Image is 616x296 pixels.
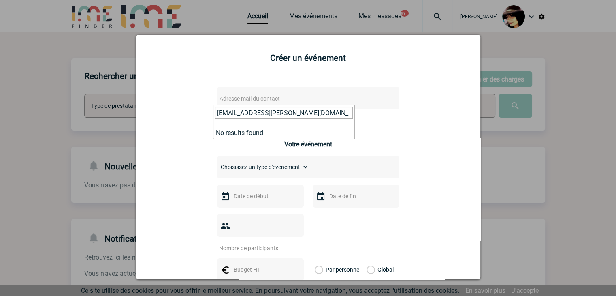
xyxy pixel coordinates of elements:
li: No results found [213,127,354,139]
h2: Créer un événement [146,53,470,63]
input: Nombre de participants [217,243,293,253]
input: Date de fin [327,191,383,202]
input: Date de début [232,191,288,202]
span: Adresse mail du contact [220,95,280,102]
input: Budget HT [232,264,288,275]
label: Global [367,258,372,281]
h3: Votre événement [284,140,332,148]
label: Par personne [315,258,324,281]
